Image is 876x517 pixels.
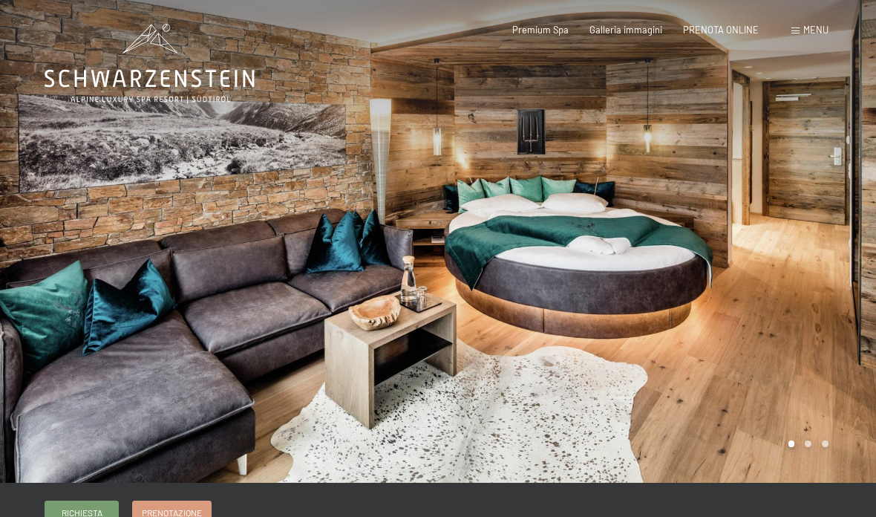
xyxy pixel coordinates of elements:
a: PRENOTA ONLINE [683,24,759,36]
a: Galleria immagini [589,24,662,36]
span: Menu [803,24,828,36]
a: Premium Spa [512,24,569,36]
